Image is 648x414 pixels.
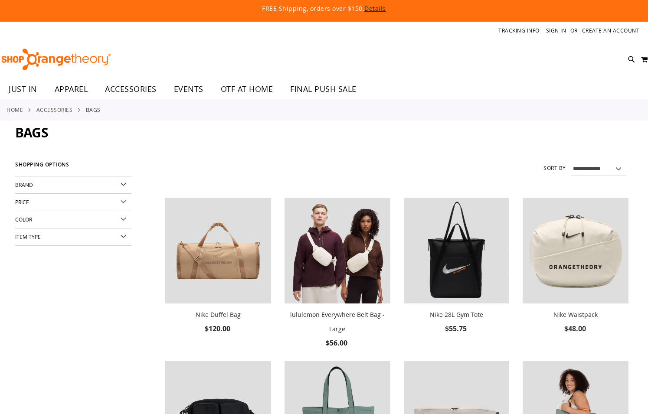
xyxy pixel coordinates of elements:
[518,193,633,357] div: product
[86,106,101,114] strong: Bags
[445,324,468,333] span: $55.75
[221,79,273,99] span: OTF AT HOME
[285,198,390,303] img: lululemon Everywhere Belt Bag - Large
[212,79,282,99] a: OTF AT HOME
[553,310,598,319] a: Nike Waistpack
[285,198,390,305] a: lululemon Everywhere Belt Bag - Large
[326,338,349,348] span: $56.00
[523,198,628,303] img: Nike Waistpack
[165,79,212,99] a: EVENTS
[364,4,386,13] a: Details
[46,79,97,99] a: APPAREL
[15,228,131,246] div: Item Type
[564,324,587,333] span: $48.00
[55,79,88,99] span: APPAREL
[280,193,395,371] div: product
[15,233,41,240] span: Item Type
[7,106,23,114] a: Home
[430,310,483,319] a: Nike 28L Gym Tote
[15,211,131,228] div: Color
[64,4,584,13] p: FREE Shipping, orders over $150.
[15,181,33,188] span: Brand
[399,193,514,357] div: product
[9,79,37,99] span: JUST IN
[15,199,29,205] span: Price
[290,79,357,99] span: FINAL PUSH SALE
[96,79,165,99] a: ACCESSORIES
[404,198,510,305] a: Nike 28L Gym Tote
[161,193,275,357] div: product
[15,216,32,223] span: Color
[281,79,365,99] a: FINAL PUSH SALE
[105,79,157,99] span: ACCESSORIES
[523,198,628,305] a: Nike Waistpack
[205,324,232,333] span: $120.00
[290,310,385,333] a: lululemon Everywhere Belt Bag - Large
[36,106,73,114] a: ACCESSORIES
[498,27,540,34] a: Tracking Info
[165,198,271,305] a: Nike Duffel Bag
[582,27,640,34] a: Create an Account
[543,164,566,172] label: Sort By
[15,194,131,211] div: Price
[15,176,131,194] div: Brand
[174,79,203,99] span: EVENTS
[546,27,566,34] a: Sign In
[15,158,131,176] strong: Shopping Options
[165,198,271,303] img: Nike Duffel Bag
[196,310,241,319] a: Nike Duffel Bag
[404,198,510,303] img: Nike 28L Gym Tote
[15,124,48,141] span: Bags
